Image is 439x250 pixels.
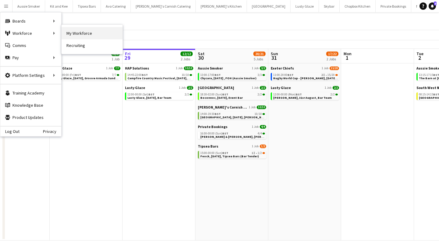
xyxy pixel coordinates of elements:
div: Aussie Smoker1 Job3/313:00-17:00BST3/3Chycara, [DATE] , FOH (Aussie Smoker) [198,66,266,85]
div: Tipsea Bars1 Job1/215:00-00:00 (Sun)BST1I•1/2Feock, [DATE], Tipsea Bars (Bar Tender) [198,144,266,160]
span: 1/2 [258,152,262,155]
span: Lusty Glaze [52,66,72,70]
span: 7/7 [117,74,119,76]
button: Kit and Kee [45,0,73,12]
span: 7/7 [112,73,116,77]
button: Chopbox Kitchen [340,0,376,12]
a: Privacy [43,129,61,134]
span: 30 [197,54,205,61]
span: 2/2 [258,93,262,96]
span: BST [142,73,148,77]
span: 1 Job [252,145,259,148]
div: 5 Jobs [254,57,265,61]
span: 7/7 [114,66,120,70]
span: 12:00-00:00 (Sat) [127,93,155,96]
span: 1 Job [249,105,255,109]
span: 1 Job [325,86,331,90]
span: 15:00-00:00 (Sun) [200,152,228,155]
span: 15/20 [327,73,335,77]
span: Wadebridge, 30th August, Kerra's Catering [200,115,284,119]
span: BST [222,151,228,155]
span: Aussie Smoker [198,66,223,70]
span: 2/2 [262,94,265,95]
a: 14:45-22:00BST10/10Campfire Country Music Festival, [DATE], Bar (HAP) [127,73,192,80]
div: 2 Jobs [327,57,338,61]
span: 4/4 [262,133,265,134]
span: Lusty Glaze, 29th August, Bar Team [127,96,171,100]
span: 10/10 [257,105,266,109]
span: 12:00-00:00 (Mon) [273,93,302,96]
a: Product Updates [0,111,61,123]
span: 2 [416,54,423,61]
span: Sat [198,51,205,56]
span: Mon [344,51,352,56]
span: 13:00-17:00 [200,73,221,77]
span: BST [296,92,302,96]
span: BST [215,73,221,77]
span: 10/10 [262,113,265,115]
button: Aussie Smoker [12,0,45,12]
span: 2/2 [190,94,192,95]
span: 1 Job [252,86,259,90]
a: Lusty Glaze1 Job2/2 [271,85,339,90]
a: 14:00-19:30BST10/10[GEOGRAPHIC_DATA], [DATE], [PERSON_NAME]'s Catering [200,112,265,119]
div: [GEOGRAPHIC_DATA]1 Job2/218:30-02:00 (Sun)BST2/2Boconnoc, [DATE], Event Bar [198,85,266,105]
a: Log Out [0,129,20,134]
span: 3/3 [258,73,262,77]
span: 14:00-19:30 [200,112,221,116]
span: 1/2 [260,145,266,148]
button: Tipsea Bars [73,0,101,12]
span: Ella & Nick, Porth en Alls, 30th August [200,135,319,139]
span: 2/2 [333,86,339,90]
span: 10/10 [182,73,189,77]
a: Recruiting [62,39,123,52]
button: Lusty Glaze [291,0,319,12]
div: Private Bookings1 Job4/416:00-00:00 (Sun)BST4/4[PERSON_NAME] & [PERSON_NAME], [PERSON_NAME] en [P... [198,124,266,144]
span: 17/22 [326,52,338,56]
button: Avo Catering [101,0,131,12]
span: Private Bookings [198,124,227,129]
span: 3/3 [262,74,265,76]
span: 1/2 [262,152,265,154]
span: BST [148,92,155,96]
span: 12/12 [180,52,193,56]
div: • [200,152,265,155]
span: Boconnoc House [198,85,234,90]
a: Exeter Chiefs1 Job15/20 [271,66,339,70]
span: Lusty Glaze [125,85,145,90]
div: Lusty Glaze1 Job2/212:00-00:00 (Sat)BST2/2Lusty Glaze, [DATE], Bar Team [125,85,193,101]
div: Workforce [0,27,61,39]
a: 8 [429,2,436,10]
span: Lusty Glaze [271,85,291,90]
button: Private Bookings [376,0,411,12]
span: 2/2 [185,93,189,96]
span: Lusty Glaze, 28th August, Groove Armada Sundowner Gig [55,76,130,80]
a: Aussie Smoker1 Job3/3 [198,66,266,70]
button: Skybar [319,0,340,12]
span: 29 [124,54,130,61]
div: Pay [0,52,61,64]
span: 4/4 [260,125,266,129]
span: 15/20 [335,74,338,76]
span: Feock, 30th August, Tipsea Bars (Bar Tender) [200,154,259,158]
span: 14:45-22:00 [127,73,148,77]
span: Lusty Glaze, 31sr August, Bar Team [273,96,332,100]
a: 15:00-00:00 (Sun)BST1I•1/2Feock, [DATE], Tipsea Bars (Bar Tender) [200,151,265,158]
button: [PERSON_NAME]'s Kitchen [196,0,247,12]
div: Exeter Chiefs1 Job15/2011:00-20:00BST2I•15/20Rugby World Cup - [PERSON_NAME], [DATE], Match Day Bar [271,66,339,85]
span: 11:00-20:00 [273,73,294,77]
span: Rugby World Cup - Sandy Park, 31st August, Match Day Bar [273,76,359,80]
span: Exeter Chiefs [271,66,294,70]
a: 13:00-17:00BST3/3Chycara, [DATE] , FOH (Aussie Smoker) [200,73,265,80]
span: HAP Solutions [125,66,149,70]
div: 1 Job [112,57,120,61]
span: 20/21 [253,52,266,56]
a: 16:00-00:00 (Sun)BST4/4[PERSON_NAME] & [PERSON_NAME], [PERSON_NAME] en [PERSON_NAME], [DATE] [200,131,265,138]
span: Tue [416,51,423,56]
span: 2/2 [335,94,338,95]
span: 1 Job [106,66,113,70]
span: 4/4 [258,132,262,135]
span: Fri [125,51,130,56]
span: 8 [434,2,437,5]
span: Sun [271,51,278,56]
